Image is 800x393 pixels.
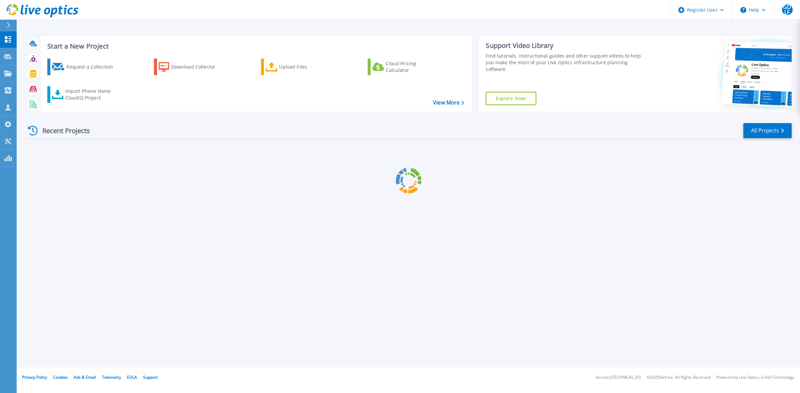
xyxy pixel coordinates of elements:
[368,59,442,75] a: Cloud Pricing Calculator
[47,59,122,75] a: Request a Collection
[102,374,121,380] a: Telemetry
[261,59,335,75] a: Upload Files
[47,43,464,50] h3: Start a New Project
[65,88,117,101] div: Import Phone Home CloudIQ Project
[127,374,137,380] a: EULA
[143,374,158,380] a: Support
[486,92,536,105] a: Explore Now!
[433,99,464,106] a: View More
[596,375,641,380] li: Version: [TECHNICAL_ID]
[716,375,794,380] li: Powered by Live Optics, a Dell Technology
[74,374,96,380] a: Ads & Email
[66,60,120,74] div: Request a Collection
[154,59,228,75] a: Download Collector
[279,60,332,74] div: Upload Files
[647,375,710,380] li: © 2025 Dell Inc. All Rights Reserved
[386,60,439,74] div: Cloud Pricing Calculator
[782,4,793,15] span: GDLF
[486,41,647,50] div: Support Video Library
[53,374,68,380] a: Cookies
[171,60,225,74] div: Download Collector
[743,123,792,138] a: All Projects
[26,122,99,139] div: Recent Projects
[22,374,47,380] a: Privacy Policy
[486,53,647,73] div: Find tutorials, instructional guides and other support videos to help you make the most of your L...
